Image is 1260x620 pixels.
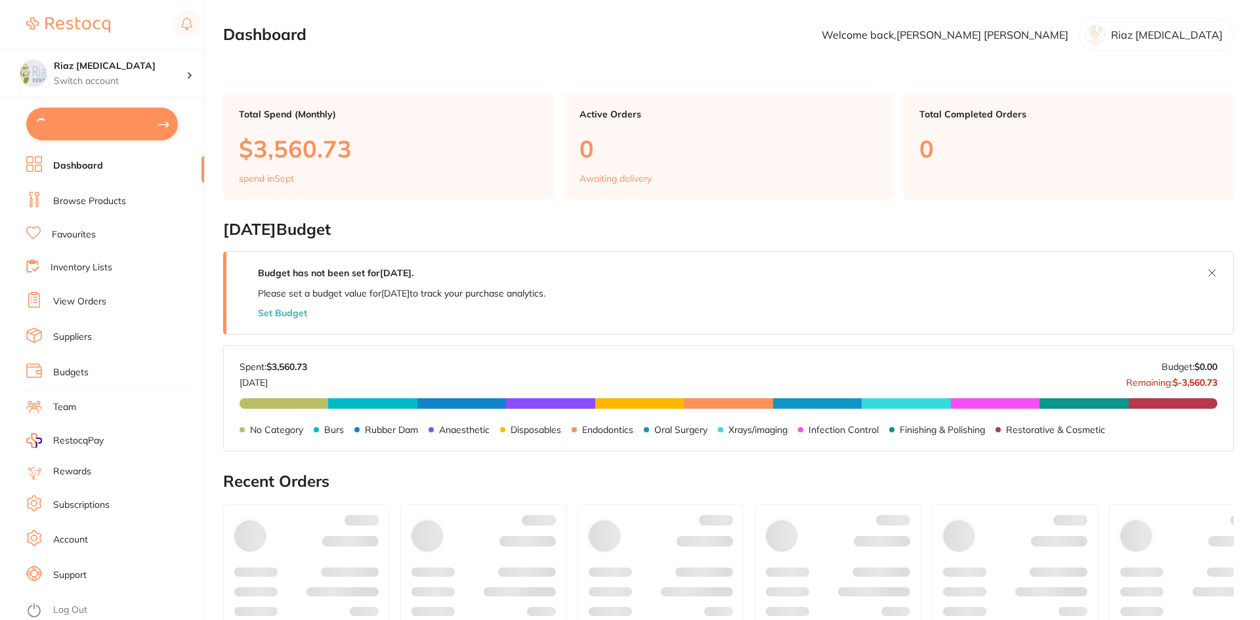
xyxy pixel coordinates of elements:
[579,135,878,162] p: 0
[1162,362,1217,372] p: Budget:
[1111,29,1223,41] p: Riaz [MEDICAL_DATA]
[919,135,1218,162] p: 0
[53,159,103,173] a: Dashboard
[53,569,87,582] a: Support
[564,93,894,199] a: Active Orders0Awaiting delivery
[239,135,537,162] p: $3,560.73
[53,195,126,208] a: Browse Products
[579,173,652,184] p: Awaiting delivery
[53,366,89,379] a: Budgets
[20,60,47,87] img: Riaz Dental Surgery
[26,17,110,33] img: Restocq Logo
[53,465,91,478] a: Rewards
[53,604,87,617] a: Log Out
[51,261,112,274] a: Inventory Lists
[654,424,707,435] p: Oral Surgery
[1194,361,1217,373] strong: $0.00
[239,173,294,184] p: spend in Sept
[579,109,878,119] p: Active Orders
[919,109,1218,119] p: Total Completed Orders
[582,424,633,435] p: Endodontics
[511,424,561,435] p: Disposables
[53,434,104,447] span: RestocqPay
[1173,377,1217,388] strong: $-3,560.73
[808,424,879,435] p: Infection Control
[52,228,96,241] a: Favourites
[1126,372,1217,388] p: Remaining:
[26,433,42,448] img: RestocqPay
[1006,424,1105,435] p: Restorative & Cosmetic
[54,60,186,73] h4: Riaz Dental Surgery
[26,10,110,40] a: Restocq Logo
[250,424,303,435] p: No Category
[53,533,88,547] a: Account
[728,424,787,435] p: Xrays/imaging
[53,401,76,414] a: Team
[266,361,307,373] strong: $3,560.73
[53,331,92,344] a: Suppliers
[240,372,307,388] p: [DATE]
[258,288,545,299] p: Please set a budget value for [DATE] to track your purchase analytics.
[223,472,1234,491] h2: Recent Orders
[258,308,307,318] button: Set Budget
[223,26,306,44] h2: Dashboard
[223,93,553,199] a: Total Spend (Monthly)$3,560.73spend inSept
[822,29,1068,41] p: Welcome back, [PERSON_NAME] [PERSON_NAME]
[904,93,1234,199] a: Total Completed Orders0
[324,424,344,435] p: Burs
[900,424,985,435] p: Finishing & Polishing
[53,295,106,308] a: View Orders
[26,433,104,448] a: RestocqPay
[223,220,1234,239] h2: [DATE] Budget
[240,362,307,372] p: Spent:
[239,109,537,119] p: Total Spend (Monthly)
[53,499,110,512] a: Subscriptions
[258,267,413,279] strong: Budget has not been set for [DATE] .
[365,424,418,435] p: Rubber Dam
[54,75,186,88] p: Switch account
[439,424,490,435] p: Anaesthetic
